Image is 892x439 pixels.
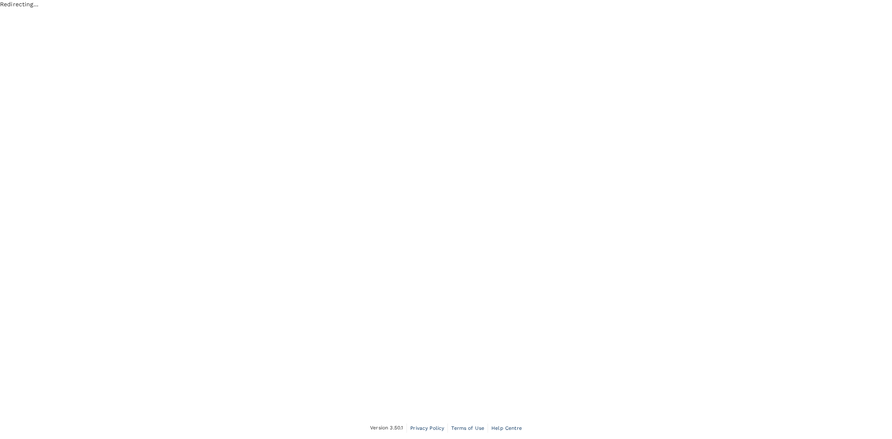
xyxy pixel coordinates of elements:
[491,425,522,431] span: Help Centre
[451,424,484,433] a: Terms of Use
[410,425,444,431] span: Privacy Policy
[491,424,522,433] a: Help Centre
[410,424,444,433] a: Privacy Policy
[451,425,484,431] span: Terms of Use
[370,424,403,432] span: Version 3.50.1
